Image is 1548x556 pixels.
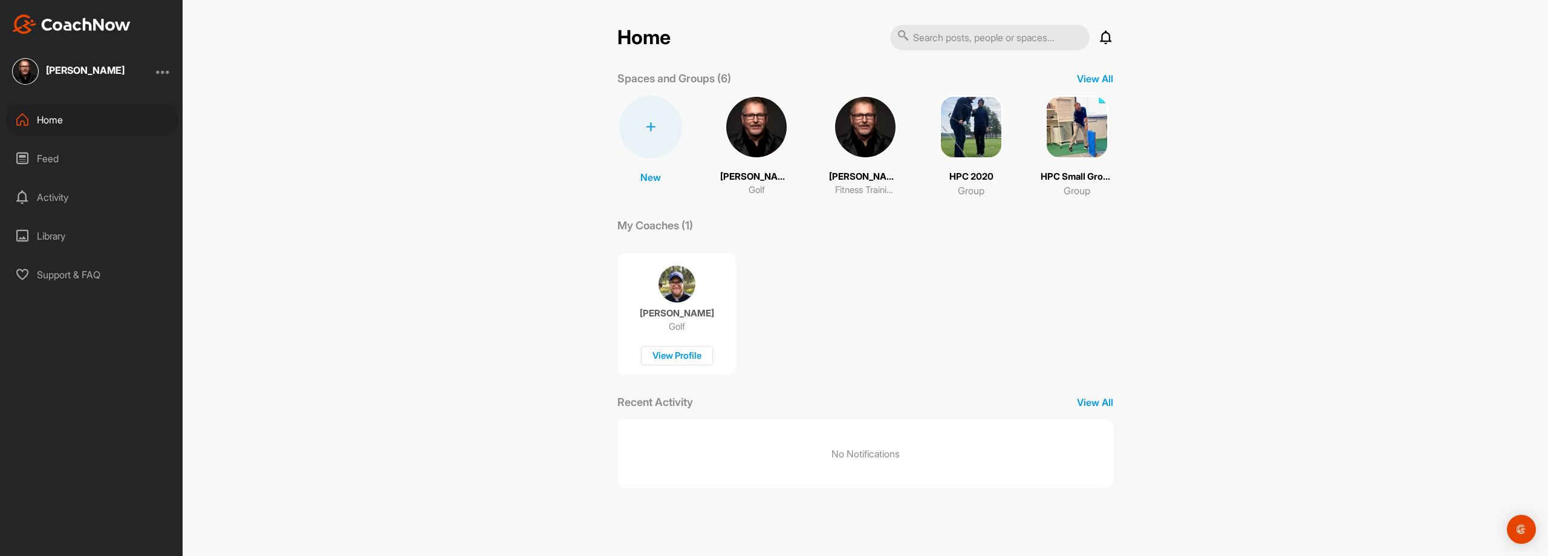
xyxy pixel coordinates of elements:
[7,221,177,251] div: Library
[835,183,896,197] p: Fitness Training
[7,260,177,290] div: Support & FAQ
[749,183,765,197] p: Golf
[831,446,900,461] p: No Notifications
[834,96,897,159] img: square_09804addd8abf47025ce24f68226c7f7.jpg
[890,25,1090,50] input: Search posts, people or spaces...
[641,346,713,366] div: View Profile
[7,105,177,135] div: Home
[829,170,902,184] p: [PERSON_NAME]
[1041,96,1113,198] a: HPC Small Group 20-21Group
[1077,395,1113,410] p: View All
[617,26,671,50] h2: Home
[640,170,661,185] p: New
[949,170,994,184] p: HPC 2020
[617,394,693,410] p: Recent Activity
[958,183,984,198] p: Group
[617,217,693,234] p: My Coaches (1)
[940,96,1003,159] img: square_1f8f61da2c894cbd7d028ace399c67fe.png
[617,70,731,87] p: Spaces and Groups (6)
[1046,96,1108,159] img: square_23a0dba1b26348f099365793a4185089.png
[829,96,902,198] a: [PERSON_NAME]Fitness Training
[938,96,1004,198] a: HPC 2020Group
[1041,170,1113,184] p: HPC Small Group 20-21
[1064,183,1090,198] p: Group
[1507,515,1536,544] div: Open Intercom Messenger
[7,143,177,174] div: Feed
[720,170,793,184] p: [PERSON_NAME]
[46,65,125,75] div: [PERSON_NAME]
[1077,71,1113,86] p: View All
[12,58,39,85] img: square_09804addd8abf47025ce24f68226c7f7.jpg
[669,321,685,333] p: Golf
[7,182,177,212] div: Activity
[720,96,793,198] a: [PERSON_NAME]Golf
[12,15,131,34] img: CoachNow
[725,96,788,159] img: square_09804addd8abf47025ce24f68226c7f7.jpg
[659,266,695,303] img: coach avatar
[640,307,714,319] p: [PERSON_NAME]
